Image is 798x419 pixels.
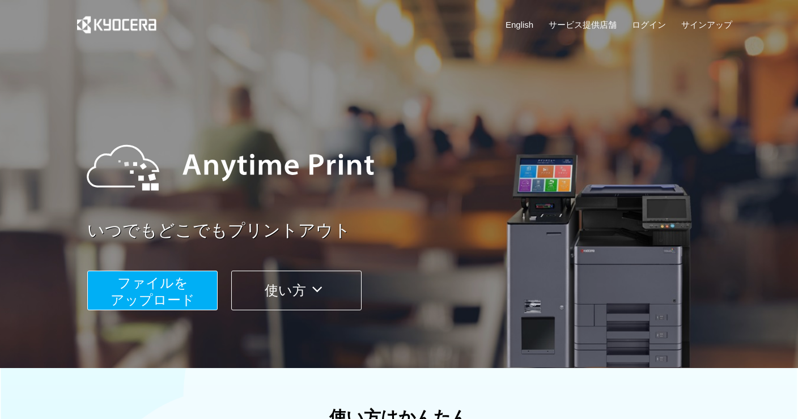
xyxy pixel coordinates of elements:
[506,19,533,31] a: English
[87,219,739,243] a: いつでもどこでもプリントアウト
[681,19,732,31] a: サインアップ
[632,19,666,31] a: ログイン
[231,271,362,310] button: 使い方
[111,275,195,307] span: ファイルを ​​アップロード
[87,271,218,310] button: ファイルを​​アップロード
[549,19,617,31] a: サービス提供店舗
